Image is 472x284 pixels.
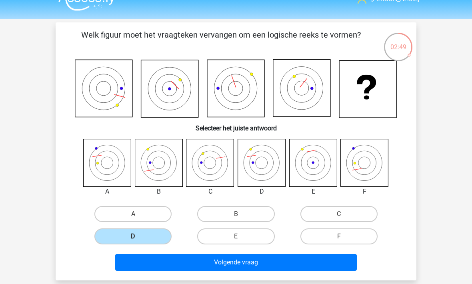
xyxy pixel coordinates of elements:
[383,32,413,52] div: 02:49
[68,29,374,53] p: Welk figuur moet het vraagteken vervangen om een logische reeks te vormen?
[94,228,172,244] label: D
[334,187,395,196] div: F
[68,118,404,132] h6: Selecteer het juiste antwoord
[300,228,378,244] label: F
[197,206,274,222] label: B
[77,187,138,196] div: A
[283,187,344,196] div: E
[115,254,357,271] button: Volgende vraag
[180,187,240,196] div: C
[232,187,292,196] div: D
[197,228,274,244] label: E
[300,206,378,222] label: C
[129,187,189,196] div: B
[94,206,172,222] label: A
